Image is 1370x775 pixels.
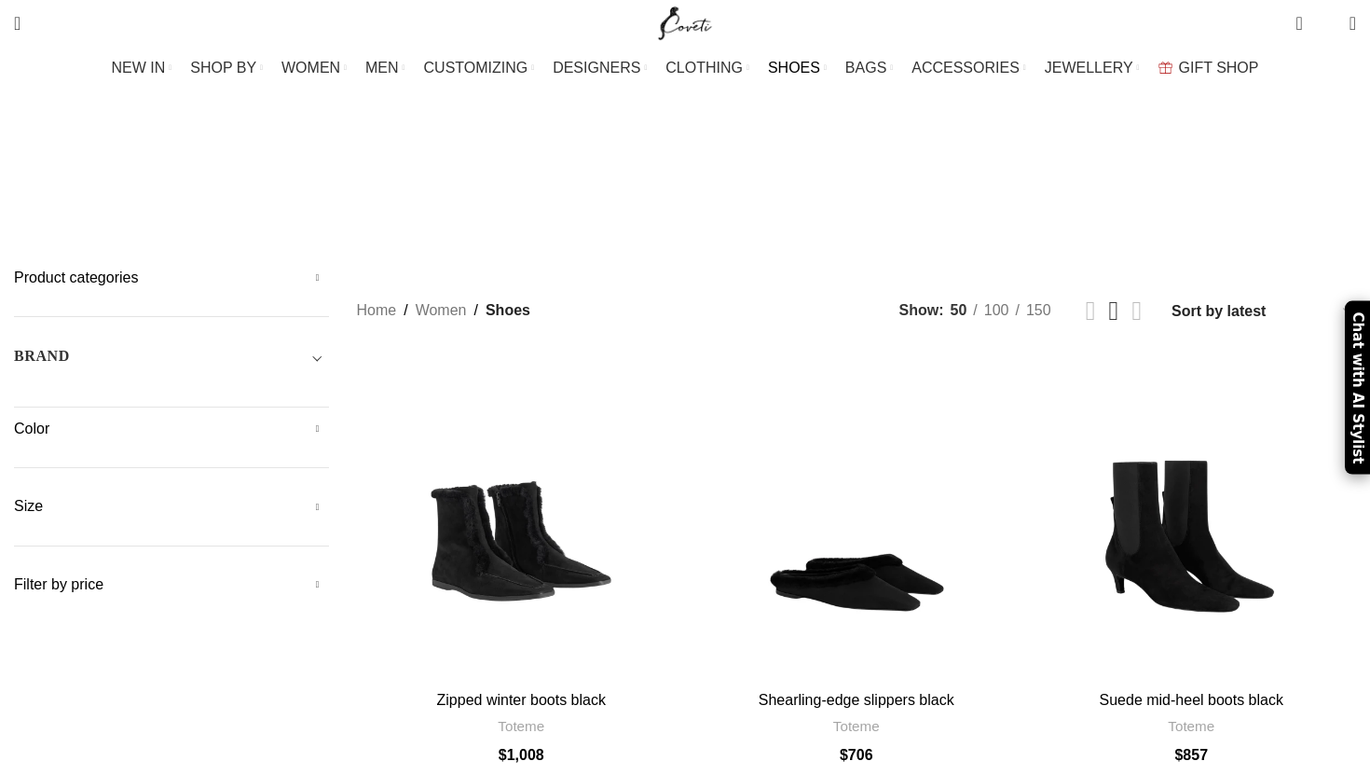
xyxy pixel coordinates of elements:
[1020,298,1058,323] a: 150
[1033,180,1097,198] span: Slippers
[357,353,687,683] a: Zipped winter boots black
[247,166,394,212] a: Brogues & Oxfords
[750,166,840,212] a: Monk shoes
[1170,298,1356,325] select: Shop order
[1158,49,1259,87] a: GIFT SHOP
[750,180,840,198] span: Monk shoes
[1125,180,1198,198] span: Sneakers
[941,166,1005,212] a: Sandals
[1286,5,1311,42] a: 0
[172,166,219,212] a: Boots
[247,180,394,198] span: Brogues & Oxfords
[499,747,507,763] span: $
[589,166,633,212] a: Heels
[1131,298,1142,325] a: Grid view 4
[840,747,873,763] bdi: 706
[281,49,347,87] a: WOMEN
[365,59,399,76] span: MEN
[941,180,1005,198] span: Sandals
[172,180,219,198] span: Boots
[759,692,954,708] a: Shearling-edge slippers black
[357,298,397,323] a: Home
[553,49,647,87] a: DESIGNERS
[112,59,166,76] span: NEW IN
[951,302,967,318] span: 50
[365,49,404,87] a: MEN
[424,59,528,76] span: CUSTOMIZING
[357,298,530,323] nav: Breadcrumb
[14,574,329,595] h5: Filter by price
[1033,166,1097,212] a: Slippers
[845,49,893,87] a: BAGS
[14,346,70,367] h5: BRAND
[1297,9,1311,23] span: 0
[14,345,329,379] div: Toggle filter
[581,113,627,150] a: Go back
[978,298,1016,323] a: 100
[1109,298,1119,325] a: Grid view 3
[589,180,633,198] span: Heels
[1100,692,1283,708] a: Suede mid-heel boots black
[1158,62,1172,74] img: GiftBag
[911,49,1026,87] a: ACCESSORIES
[899,298,944,323] span: Show
[692,353,1021,683] a: Shearling-edge slippers black
[1174,747,1183,763] span: $
[665,49,749,87] a: CLOTHING
[868,180,913,198] span: Mules
[833,716,880,736] a: Toteme
[1045,49,1140,87] a: JEWELLERY
[499,747,544,763] bdi: 1,008
[661,180,723,198] span: Loafers
[5,49,1365,87] div: Main navigation
[1045,59,1133,76] span: JEWELLERY
[661,166,723,212] a: Loafers
[5,5,30,42] a: Search
[665,59,743,76] span: CLOTHING
[768,59,820,76] span: SHOES
[1321,19,1335,33] span: 0
[1027,353,1357,683] a: Suede mid-heel boots black
[654,14,717,30] a: Site logo
[416,298,467,323] a: Women
[845,59,886,76] span: BAGS
[768,49,827,87] a: SHOES
[112,49,172,87] a: NEW IN
[190,49,263,87] a: SHOP BY
[1125,166,1198,212] a: Sneakers
[281,59,340,76] span: WOMEN
[422,180,561,198] span: Flip Flops & Slides
[14,496,329,517] h5: Size
[1026,302,1051,318] span: 150
[498,716,544,736] a: Toteme
[14,419,329,439] h5: Color
[14,268,329,288] h5: Product categories
[486,298,530,323] span: Shoes
[553,59,640,76] span: DESIGNERS
[627,107,744,157] h1: Shoes
[1168,716,1214,736] a: Toteme
[984,302,1009,318] span: 100
[1179,59,1259,76] span: GIFT SHOP
[1317,5,1336,42] div: My Wishlist
[422,166,561,212] a: Flip Flops & Slides
[1174,747,1208,763] bdi: 857
[190,59,256,76] span: SHOP BY
[868,166,913,212] a: Mules
[911,59,1020,76] span: ACCESSORIES
[944,298,974,323] a: 50
[424,49,535,87] a: CUSTOMIZING
[840,747,848,763] span: $
[437,692,606,708] a: Zipped winter boots black
[1086,298,1096,325] a: Grid view 2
